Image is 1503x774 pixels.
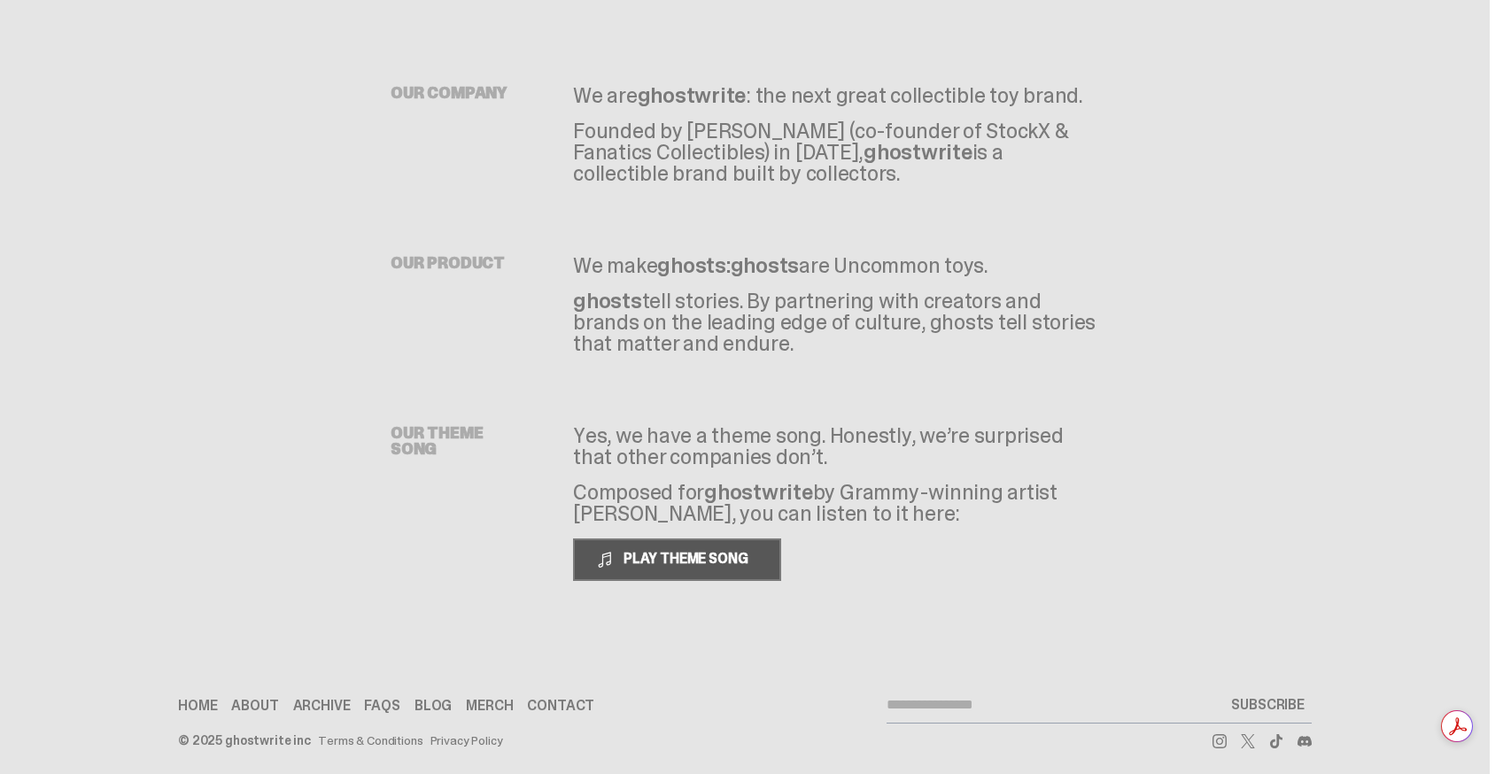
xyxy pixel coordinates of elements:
a: Home [178,699,217,713]
h5: OUR THEME SONG [391,425,532,457]
span: ghosts [731,252,800,279]
a: Terms & Conditions [318,734,422,747]
span: PLAY THEME SONG [616,549,759,568]
a: Archive [293,699,351,713]
span: ghosts: [657,252,730,279]
p: tell stories. By partnering with creators and brands on the leading edge of culture, ghosts tell ... [573,290,1099,354]
a: About [231,699,278,713]
a: Contact [527,699,594,713]
h5: OUR PRODUCT [391,255,532,271]
div: © 2025 ghostwrite inc [178,734,311,747]
span: ghostwrite [638,81,747,109]
p: We are : the next great collectible toy brand. [573,85,1099,106]
span: ghosts [573,287,642,314]
p: Yes, we have a theme song. Honestly, we’re surprised that other companies don’t. [573,425,1099,468]
h5: OUR COMPANY [391,85,532,101]
span: ghostwrite [864,138,972,166]
a: FAQs [364,699,399,713]
button: SUBSCRIBE [1224,687,1312,723]
p: We make are Uncommon toys. [573,255,1099,276]
a: Privacy Policy [430,734,503,747]
a: Blog [414,699,452,713]
p: Founded by [PERSON_NAME] (co-founder of StockX & Fanatics Collectibles) in [DATE], is a collectib... [573,120,1099,184]
p: Composed for by Grammy-winning artist [PERSON_NAME], you can listen to it here: [573,482,1099,538]
a: Merch [466,699,513,713]
button: PLAY THEME SONG [573,538,781,581]
span: ghostwrite [704,478,813,506]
